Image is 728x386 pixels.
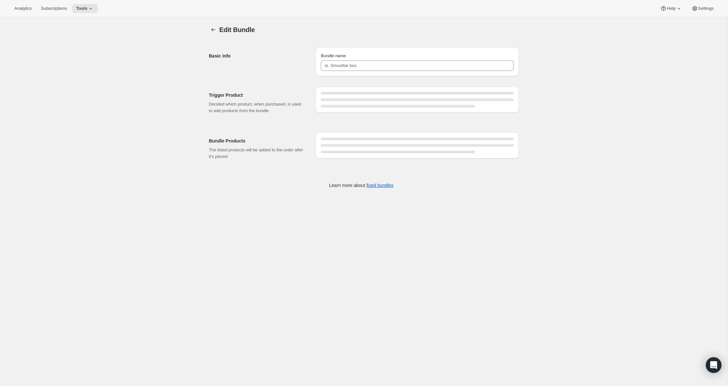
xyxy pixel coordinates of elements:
[209,25,218,34] button: Bundles
[209,101,305,114] p: Decided which product, when purchased, is used to add products from the bundle
[72,4,98,13] button: Tools
[688,4,718,13] button: Settings
[656,4,686,13] button: Help
[14,6,32,11] span: Analytics
[321,53,346,58] span: Bundle name
[366,183,394,188] a: fixed bundles
[209,53,305,59] h2: Basic Info
[41,6,67,11] span: Subscriptions
[209,138,305,144] h2: Bundle Products
[698,6,714,11] span: Settings
[706,357,721,373] div: Open Intercom Messenger
[10,4,36,13] button: Analytics
[209,92,305,98] h2: Trigger Product
[321,60,514,71] input: ie. Smoothie box
[209,147,305,160] p: The listed products will be added to the order after it's placed
[329,182,394,189] p: Learn more about
[667,6,675,11] span: Help
[37,4,71,13] button: Subscriptions
[219,26,255,33] span: Edit Bundle
[76,6,87,11] span: Tools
